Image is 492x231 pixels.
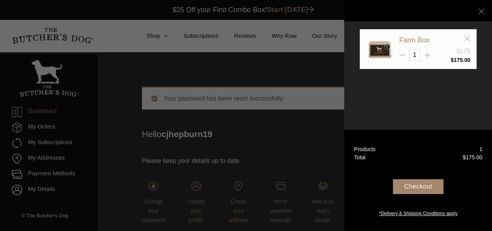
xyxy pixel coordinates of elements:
div: Checkout [393,179,443,194]
bdi: 175.00 [450,57,470,63]
div: Total [354,153,366,162]
img: Farm Box [366,35,393,63]
a: *Delivery & Shipping Conditions apply [344,208,492,217]
div: 1 [479,145,482,153]
div: $175 [456,47,470,56]
span: $ [462,154,466,160]
span: $ [450,57,453,63]
a: Products 1 Total $175.00 Checkout [344,130,492,231]
div: Products [354,145,375,153]
bdi: 175.00 [462,154,482,160]
a: Farm Box [399,36,429,44]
